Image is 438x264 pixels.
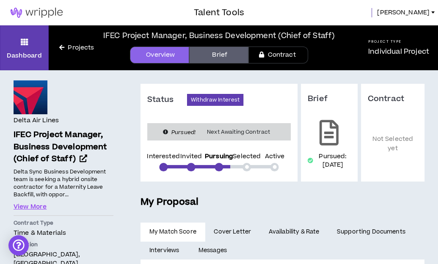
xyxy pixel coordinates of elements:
p: Interested [147,154,179,159]
p: Delta Sync Business Development team is seeking a hybrid onsite contractor for a Maternity Leave ... [14,167,113,199]
a: Supporting Documents [328,223,414,241]
a: Messages [190,241,237,260]
h3: Contract [368,94,418,104]
i: Pursued! [171,129,196,136]
h5: Project Type [368,39,429,44]
a: Overview [130,47,189,63]
h3: Talent Tools [194,6,244,19]
p: Dashboard [7,51,42,60]
a: Availability & Rate [260,223,328,241]
button: Withdraw Interest [187,94,243,106]
p: Not Selected yet [368,117,418,171]
p: Contract Type [14,219,113,227]
h3: Status [147,95,187,105]
h4: Delta Air Lines [14,116,59,125]
div: Open Intercom Messenger [8,235,29,256]
a: Brief [189,47,248,63]
p: Pursued: [DATE] [315,152,351,169]
a: Projects [49,43,105,52]
p: Location [14,241,113,248]
span: IFEC Project Manager, Business Development (Chief of Staff) [14,129,107,165]
a: Contract [248,47,308,63]
a: My Match Score [140,223,205,241]
h5: My Proposal [140,195,424,209]
a: Interviews [140,241,190,260]
span: [PERSON_NAME] [377,8,430,17]
button: View More [14,202,47,212]
p: Invited [180,154,202,159]
p: Selected [233,154,261,159]
div: IFEC Project Manager, Business Development (Chief of Staff) [103,30,335,41]
p: Individual Project [368,47,429,57]
a: IFEC Project Manager, Business Development (Chief of Staff) [14,129,113,165]
span: Next Awaiting Contract [202,128,275,136]
span: Cover Letter [214,227,251,236]
p: Pursuing [205,154,233,159]
p: Time & Materials [14,228,113,237]
p: Active [264,154,284,159]
h3: Brief [308,94,351,104]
